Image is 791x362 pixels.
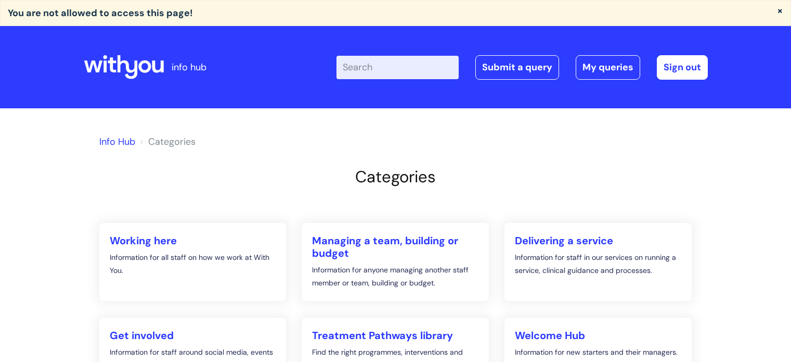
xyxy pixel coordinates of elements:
[302,223,489,301] a: Managing a team, building or budget Information for anyone managing another staff member or team,...
[515,329,681,342] h2: Welcome Hub
[110,234,276,247] h2: Working here
[99,135,135,148] a: Info Hub
[312,264,478,290] p: Information for anyone managing another staff member or team, building or budget.
[504,223,692,301] a: Delivering a service Information for staff in our services on running a service, clinical guidanc...
[172,59,206,76] p: info hub
[312,234,478,259] h2: Managing a team, building or budget
[515,234,681,247] h2: Delivering a service
[99,167,692,186] h2: Categories
[336,55,708,79] div: | -
[99,223,287,301] a: Working here Information for all staff on how we work at With You.
[475,55,559,79] a: Submit a query
[312,329,478,342] h2: Treatment Pathways library
[110,329,276,342] h2: Get involved
[138,133,196,150] li: Solution home
[110,251,276,277] p: Information for all staff on how we work at With You.
[657,55,708,79] a: Sign out
[576,55,640,79] a: My queries
[515,251,681,277] p: Information for staff in our services on running a service, clinical guidance and processes.
[336,56,459,79] input: Search
[777,6,783,15] button: ×
[515,346,681,359] p: Information for new starters and their managers.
